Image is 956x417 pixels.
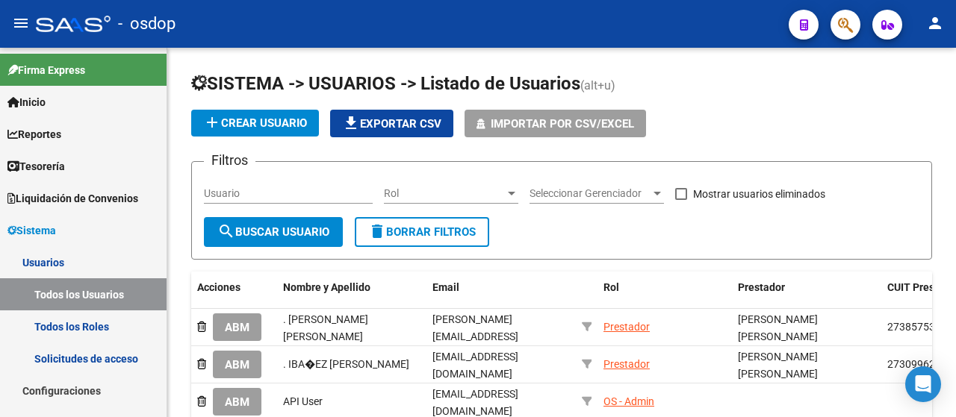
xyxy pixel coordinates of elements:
[204,150,255,171] h3: Filtros
[197,281,240,293] span: Acciones
[432,388,518,417] span: [EMAIL_ADDRESS][DOMAIN_NAME]
[277,272,426,321] datatable-header-cell: Nombre y Apellido
[7,62,85,78] span: Firma Express
[213,351,261,378] button: ABM
[491,117,634,131] span: Importar por CSV/Excel
[738,351,818,380] span: [PERSON_NAME] [PERSON_NAME]
[283,358,409,370] span: . IBA�EZ [PERSON_NAME]
[603,319,650,336] div: Prestador
[225,321,249,334] span: ABM
[203,113,221,131] mat-icon: add
[530,187,651,200] span: Seleccionar Gerenciador
[732,272,881,321] datatable-header-cell: Prestador
[432,281,459,293] span: Email
[191,110,319,137] button: Crear Usuario
[217,225,329,239] span: Buscar Usuario
[213,388,261,416] button: ABM
[330,110,453,137] button: Exportar CSV
[887,321,953,333] span: 27385753344
[283,313,368,342] span: . [PERSON_NAME] [PERSON_NAME]
[204,217,343,247] button: Buscar Usuario
[603,281,619,293] span: Rol
[12,14,30,32] mat-icon: menu
[355,217,489,247] button: Borrar Filtros
[926,14,944,32] mat-icon: person
[203,116,307,130] span: Crear Usuario
[738,281,785,293] span: Prestador
[7,158,65,175] span: Tesorería
[603,356,650,373] div: Prestador
[7,126,61,142] span: Reportes
[225,395,249,409] span: ABM
[368,225,476,239] span: Borrar Filtros
[283,281,370,293] span: Nombre y Apellido
[432,313,518,360] span: [PERSON_NAME][EMAIL_ADDRESS][DOMAIN_NAME]
[887,358,953,370] span: 27309962007
[283,395,323,407] span: API User
[738,313,818,342] span: [PERSON_NAME] [PERSON_NAME]
[191,73,580,94] span: SISTEMA -> USUARIOS -> Listado de Usuarios
[118,7,176,40] span: - osdop
[905,366,941,402] div: Open Intercom Messenger
[465,110,646,137] button: Importar por CSV/Excel
[225,358,249,371] span: ABM
[426,272,576,321] datatable-header-cell: Email
[597,272,732,321] datatable-header-cell: Rol
[603,393,654,410] div: OS - Admin
[7,222,56,239] span: Sistema
[7,190,138,207] span: Liquidación de Convenios
[384,187,505,200] span: Rol
[217,222,235,240] mat-icon: search
[693,185,825,203] span: Mostrar usuarios eliminados
[432,351,518,380] span: [EMAIL_ADDRESS][DOMAIN_NAME]
[191,272,277,321] datatable-header-cell: Acciones
[7,94,46,110] span: Inicio
[580,78,615,93] span: (alt+u)
[342,114,360,132] mat-icon: file_download
[342,117,441,131] span: Exportar CSV
[213,313,261,341] button: ABM
[368,222,386,240] mat-icon: delete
